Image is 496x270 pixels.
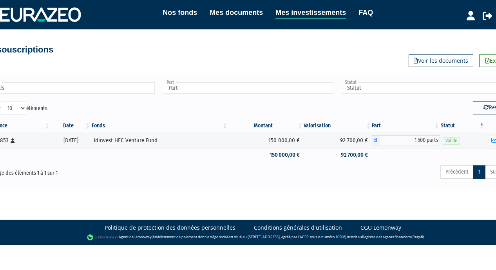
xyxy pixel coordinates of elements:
th: Valorisation: activer pour trier la colonne par ordre croissant [304,119,372,132]
a: Conditions générales d'utilisation [254,224,342,232]
select: Afficheréléments [1,101,26,115]
a: FAQ [358,7,373,18]
a: Lemonway [134,234,152,239]
div: B - Idinvest HEC Venture Fund [372,135,440,145]
span: 1 500 parts [380,135,440,145]
i: [Français] Personne physique [11,138,15,143]
span: B [372,135,380,145]
td: 150 000,00 € [228,148,304,162]
div: Idinvest HEC Venture Fund [94,136,225,145]
a: Politique de protection des données personnelles [105,224,235,232]
td: 92 700,00 € [304,148,372,162]
a: Précédent [440,165,474,179]
a: Mes documents [210,7,263,18]
a: CGU Lemonway [360,224,401,232]
a: Voir les documents [409,54,473,67]
a: 1 [473,165,485,179]
a: Mes investissements [275,7,346,19]
a: Nos fonds [163,7,197,18]
a: Registre des agents financiers (Regafi) [362,234,424,239]
th: Statut : activer pour trier la colonne par ordre d&eacute;croissant [440,119,485,132]
th: Date: activer pour trier la colonne par ordre croissant [51,119,91,132]
th: Fonds: activer pour trier la colonne par ordre croissant [91,119,228,132]
span: Valide [443,137,460,145]
div: [DATE] [53,136,88,145]
td: 150 000,00 € [228,132,304,148]
div: - Agent de (établissement de paiement dont le siège social est situé au [STREET_ADDRESS], agréé p... [8,234,488,241]
th: Montant: activer pour trier la colonne par ordre croissant [228,119,304,132]
th: Part: activer pour trier la colonne par ordre croissant [372,119,440,132]
img: logo-lemonway.png [87,234,117,241]
td: 92 700,00 € [304,132,372,148]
